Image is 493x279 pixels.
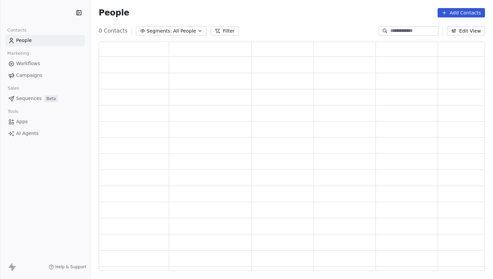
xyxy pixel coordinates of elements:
span: Segments: [147,28,172,35]
button: Filter [211,26,239,36]
span: Campaigns [16,72,42,79]
span: 0 Contacts [99,27,128,35]
span: Workflows [16,60,40,67]
span: Tools [5,106,21,117]
a: Help & Support [49,264,86,270]
span: Sales [5,83,22,93]
span: Sequences [16,95,42,102]
span: Help & Support [55,264,86,270]
span: Contacts [4,25,30,35]
span: Marketing [4,48,32,58]
span: Beta [44,95,58,102]
a: AI Agents [5,128,85,139]
span: All People [173,28,196,35]
a: Workflows [5,58,85,69]
span: People [16,37,32,44]
span: AI Agents [16,130,39,137]
a: Apps [5,116,85,127]
a: SequencesBeta [5,93,85,104]
a: Campaigns [5,70,85,81]
a: People [5,35,85,46]
button: Add Contacts [438,8,485,17]
span: People [99,8,129,18]
span: Apps [16,118,28,125]
button: Edit View [447,26,485,36]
